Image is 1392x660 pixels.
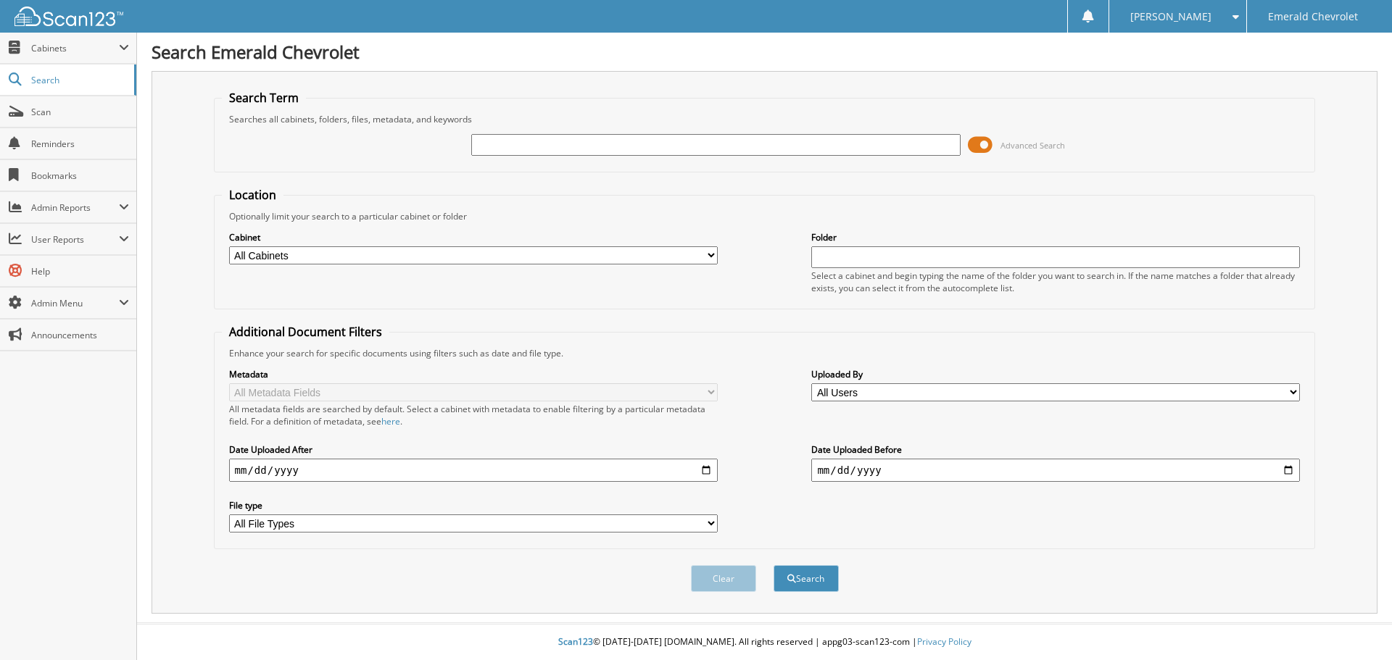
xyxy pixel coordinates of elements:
[222,324,389,340] legend: Additional Document Filters
[137,625,1392,660] div: © [DATE]-[DATE] [DOMAIN_NAME]. All rights reserved | appg03-scan123-com |
[14,7,123,26] img: scan123-logo-white.svg
[222,113,1308,125] div: Searches all cabinets, folders, files, metadata, and keywords
[229,499,718,511] label: File type
[31,74,127,86] span: Search
[381,415,400,427] a: here
[229,443,718,456] label: Date Uploaded After
[31,138,129,150] span: Reminders
[31,329,129,341] span: Announcements
[1130,12,1211,21] span: [PERSON_NAME]
[31,106,129,118] span: Scan
[811,231,1300,243] label: Folder
[229,403,718,427] div: All metadata fields are searched by default. Select a cabinet with metadata to enable filtering b...
[811,443,1300,456] label: Date Uploaded Before
[222,347,1308,359] div: Enhance your search for specific documents using filters such as date and file type.
[1319,590,1392,660] iframe: Chat Widget
[222,187,283,203] legend: Location
[31,170,129,182] span: Bookmarks
[811,459,1300,482] input: end
[229,231,718,243] label: Cabinet
[917,635,971,648] a: Privacy Policy
[229,459,718,482] input: start
[811,270,1300,294] div: Select a cabinet and begin typing the name of the folder you want to search in. If the name match...
[691,565,756,592] button: Clear
[229,368,718,380] label: Metadata
[811,368,1300,380] label: Uploaded By
[152,40,1377,64] h1: Search Emerald Chevrolet
[222,210,1308,222] div: Optionally limit your search to a particular cabinet or folder
[558,635,593,648] span: Scan123
[31,233,119,246] span: User Reports
[1268,12,1358,21] span: Emerald Chevrolet
[31,42,119,54] span: Cabinets
[31,201,119,214] span: Admin Reports
[222,90,306,106] legend: Search Term
[31,297,119,309] span: Admin Menu
[774,565,839,592] button: Search
[31,265,129,277] span: Help
[1000,140,1065,151] span: Advanced Search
